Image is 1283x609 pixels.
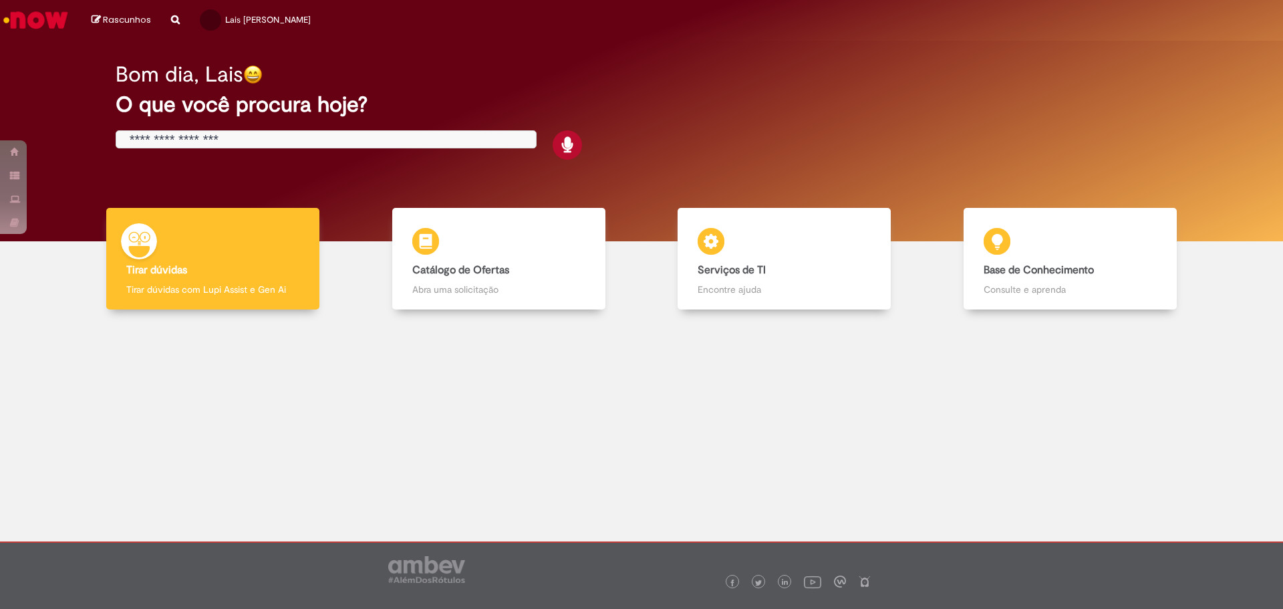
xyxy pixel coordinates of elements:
[834,576,846,588] img: logo_footer_workplace.png
[116,93,1168,116] h2: O que você procura hoje?
[641,208,928,310] a: Serviços de TI Encontre ajuda
[388,556,465,583] img: logo_footer_ambev_rotulo_gray.png
[859,576,871,588] img: logo_footer_naosei.png
[1,7,70,33] img: ServiceNow
[126,283,299,296] p: Tirar dúvidas com Lupi Assist e Gen Ai
[755,580,762,586] img: logo_footer_twitter.png
[126,263,187,277] b: Tirar dúvidas
[412,283,585,296] p: Abra uma solicitação
[412,263,509,277] b: Catálogo de Ofertas
[356,208,642,310] a: Catálogo de Ofertas Abra uma solicitação
[804,573,821,590] img: logo_footer_youtube.png
[928,208,1214,310] a: Base de Conhecimento Consulte e aprenda
[782,579,789,587] img: logo_footer_linkedin.png
[729,580,736,586] img: logo_footer_facebook.png
[70,208,356,310] a: Tirar dúvidas Tirar dúvidas com Lupi Assist e Gen Ai
[984,263,1094,277] b: Base de Conhecimento
[984,283,1157,296] p: Consulte e aprenda
[243,65,263,84] img: happy-face.png
[103,13,151,26] span: Rascunhos
[698,263,766,277] b: Serviços de TI
[225,14,311,25] span: Lais [PERSON_NAME]
[116,63,243,86] h2: Bom dia, Lais
[92,14,151,27] a: Rascunhos
[698,283,871,296] p: Encontre ajuda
